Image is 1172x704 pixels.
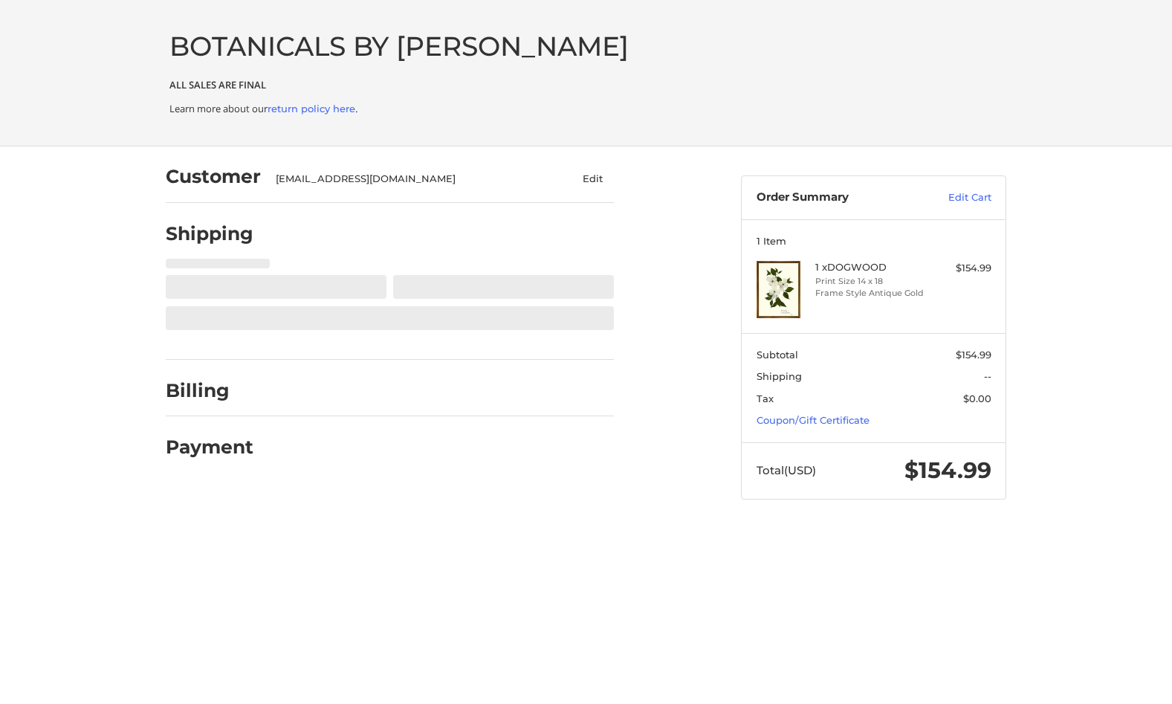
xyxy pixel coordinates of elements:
span: -- [984,370,991,382]
h2: Shipping [166,222,253,245]
h2: Payment [166,436,253,459]
a: Edit Cart [916,190,991,205]
h3: Order Summary [757,190,916,205]
div: [EMAIL_ADDRESS][DOMAIN_NAME] [276,172,543,187]
span: $0.00 [963,393,991,404]
span: $154.99 [904,456,991,484]
span: Subtotal [757,349,798,361]
h4: 1 x DOGWOOD [815,261,929,273]
button: Edit [571,168,614,190]
span: Shipping [757,370,802,382]
h3: 1 Item [757,235,991,247]
li: Frame Style Antique Gold [815,287,929,300]
a: Coupon/Gift Certificate [757,414,870,426]
li: Print Size 14 x 18 [815,275,929,288]
span: $154.99 [956,349,991,361]
p: Learn more about our . [169,102,1003,117]
span: Tax [757,393,774,404]
div: $154.99 [933,261,991,276]
a: BOTANICALS BY [PERSON_NAME] [169,30,629,62]
h2: Billing [166,379,253,402]
span: Total (USD) [757,463,816,477]
a: return policy here [268,103,355,114]
b: ALL SALES ARE FINAL [169,78,266,91]
h2: Customer [166,165,261,188]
